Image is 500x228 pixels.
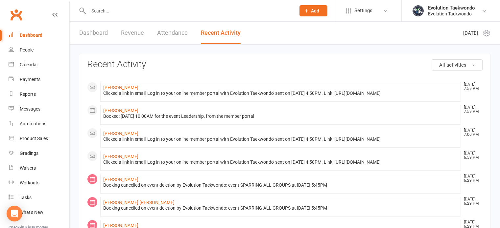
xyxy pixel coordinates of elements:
[103,205,458,211] div: Booking cancelled on event deletion by Evolution Taekwondo: event SPARRING ALL GROUPS at [DATE] 5...
[9,28,69,43] a: Dashboard
[103,114,458,119] div: Booked: [DATE] 10:00AM for the event Leadership, from the member portal
[121,22,144,44] a: Revenue
[463,29,478,37] span: [DATE]
[103,154,138,159] a: [PERSON_NAME]
[461,82,482,91] time: [DATE] 7:59 PM
[8,7,24,23] a: Clubworx
[87,59,483,70] h3: Recent Activity
[9,57,69,72] a: Calendar
[103,85,138,90] a: [PERSON_NAME]
[7,206,22,221] div: Open Intercom Messenger
[428,11,475,17] div: Evolution Taekwondo
[201,22,241,44] a: Recent Activity
[20,151,38,156] div: Gradings
[103,159,458,165] div: Clicked a link in email 'Log in to your online member portal with Evolution Taekwondo' sent on [D...
[20,47,34,52] div: People
[157,22,188,44] a: Attendance
[9,205,69,220] a: What's New
[103,131,138,136] a: [PERSON_NAME]
[79,22,108,44] a: Dashboard
[354,3,372,18] span: Settings
[20,210,43,215] div: What's New
[9,116,69,131] a: Automations
[461,128,482,137] time: [DATE] 7:00 PM
[20,180,39,185] div: Workouts
[103,136,458,142] div: Clicked a link in email 'Log in to your online member portal with Evolution Taekwondo' sent on [D...
[20,106,40,112] div: Messages
[461,174,482,183] time: [DATE] 6:29 PM
[412,4,425,17] img: thumb_image1716958358.png
[461,105,482,114] time: [DATE] 7:59 PM
[9,87,69,102] a: Reports
[9,102,69,116] a: Messages
[20,195,32,200] div: Tasks
[103,223,138,228] a: [PERSON_NAME]
[9,72,69,87] a: Payments
[9,43,69,57] a: People
[9,161,69,176] a: Waivers
[439,62,466,68] span: All activities
[432,59,483,71] button: All activities
[103,182,458,188] div: Booking cancelled on event deletion by Evolution Taekwondo: event SPARRING ALL GROUPS at [DATE] 5...
[428,5,475,11] div: Evolution Taekwondo
[20,136,48,141] div: Product Sales
[20,77,40,82] div: Payments
[9,146,69,161] a: Gradings
[9,176,69,190] a: Workouts
[20,62,38,67] div: Calendar
[311,8,319,13] span: Add
[9,131,69,146] a: Product Sales
[103,91,458,96] div: Clicked a link in email 'Log in to your online member portal with Evolution Taekwondo' sent on [D...
[20,92,36,97] div: Reports
[9,190,69,205] a: Tasks
[20,32,42,38] div: Dashboard
[103,200,175,205] a: [PERSON_NAME] [PERSON_NAME]
[20,165,36,171] div: Waivers
[103,177,138,182] a: [PERSON_NAME]
[20,121,46,126] div: Automations
[461,197,482,206] time: [DATE] 6:29 PM
[461,151,482,160] time: [DATE] 6:59 PM
[103,108,138,113] a: [PERSON_NAME]
[86,6,291,15] input: Search...
[299,5,327,16] button: Add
